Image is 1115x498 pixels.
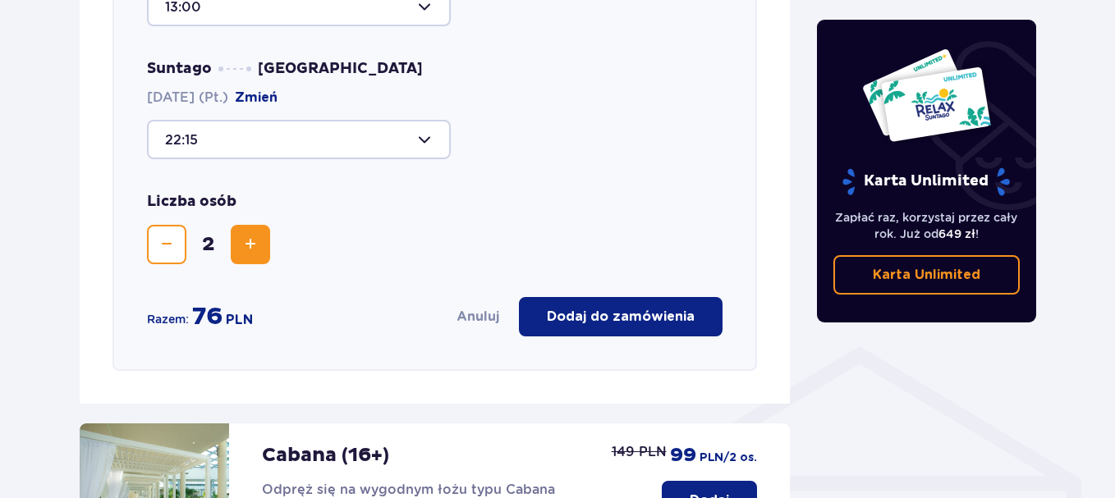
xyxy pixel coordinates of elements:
[262,443,389,468] p: Cabana (16+)
[147,225,186,264] button: Zmniejsz
[457,308,499,326] button: Anuluj
[147,59,212,79] span: Suntago
[700,450,757,466] span: PLN /2 os.
[612,443,667,461] p: 149 PLN
[258,59,423,79] span: [GEOGRAPHIC_DATA]
[147,311,189,327] p: Razem:
[235,89,278,107] button: Zmień
[192,301,223,332] span: 76
[547,308,695,326] p: Dodaj do zamówienia
[519,297,723,336] button: Dodaj do zamówienia
[670,443,696,468] span: 99
[938,227,975,240] span: 649 zł
[833,209,1021,242] p: Zapłać raz, korzystaj przez cały rok. Już od !
[873,266,980,284] p: Karta Unlimited
[147,192,236,212] p: Liczba osób
[841,167,1012,196] p: Karta Unlimited
[226,311,253,329] span: PLN
[218,66,251,71] img: dots
[861,48,992,143] img: Dwie karty całoroczne do Suntago z napisem 'UNLIMITED RELAX', na białym tle z tropikalnymi liśćmi...
[833,255,1021,295] a: Karta Unlimited
[190,232,227,257] span: 2
[231,225,270,264] button: Zwiększ
[147,89,278,107] span: [DATE] (Pt.)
